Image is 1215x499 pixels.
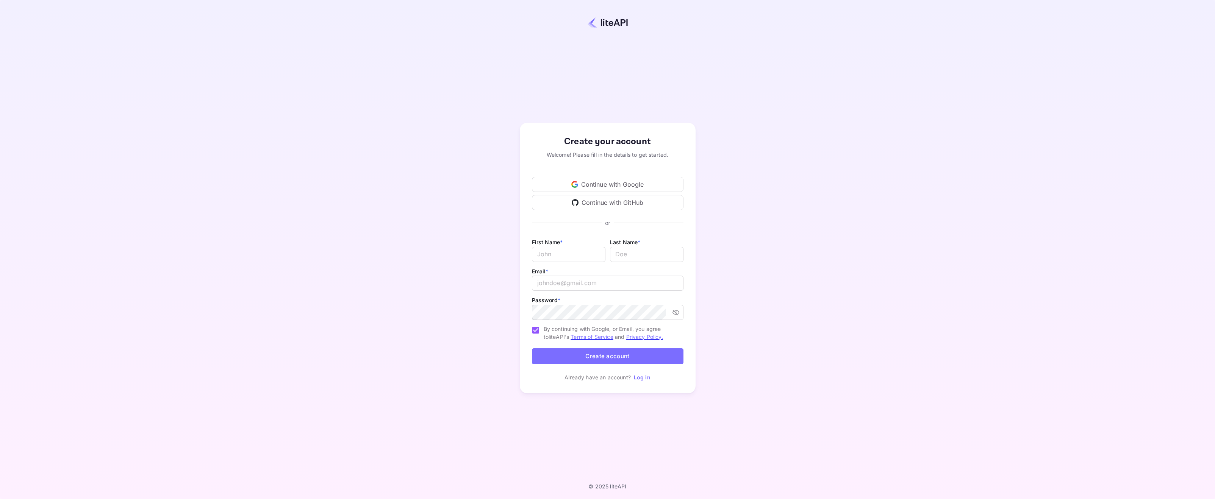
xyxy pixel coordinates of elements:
[532,195,683,210] div: Continue with GitHub
[532,239,563,245] label: First Name
[634,374,651,380] a: Log in
[532,268,549,274] label: Email
[532,348,683,365] button: Create account
[564,373,631,381] p: Already have an account?
[571,334,613,340] a: Terms of Service
[626,334,663,340] a: Privacy Policy.
[532,135,683,148] div: Create your account
[532,276,683,291] input: johndoe@gmail.com
[532,151,683,159] div: Welcome! Please fill in the details to get started.
[544,325,677,341] span: By continuing with Google, or Email, you agree to liteAPI's and
[532,297,560,303] label: Password
[588,17,628,28] img: liteapi
[532,247,605,262] input: John
[610,247,683,262] input: Doe
[610,239,641,245] label: Last Name
[532,177,683,192] div: Continue with Google
[588,483,626,490] p: © 2025 liteAPI
[669,306,683,319] button: toggle password visibility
